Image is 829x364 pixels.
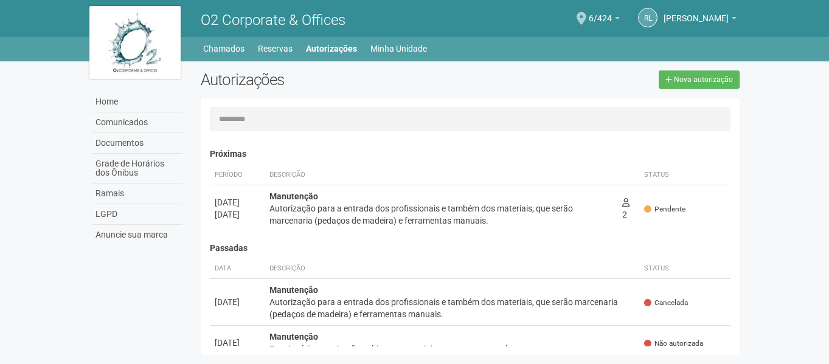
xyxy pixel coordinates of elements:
[638,8,657,27] a: RL
[203,40,245,57] a: Chamados
[659,70,740,89] a: Nova autorização
[265,165,617,185] th: Descrição
[674,75,733,84] span: Nova autorização
[664,2,729,23] span: Robson Luiz Ferraro Motta
[269,191,318,201] strong: Manutenção
[89,6,181,79] img: logo.jpg
[92,133,182,154] a: Documentos
[370,40,427,57] a: Minha Unidade
[201,12,345,29] span: O2 Corporate & Offices
[639,165,730,185] th: Status
[644,204,685,215] span: Pendente
[258,40,293,57] a: Reservas
[269,285,318,295] strong: Manutenção
[639,259,730,279] th: Status
[215,196,260,208] div: [DATE]
[210,259,265,279] th: Data
[210,244,731,253] h4: Passadas
[92,154,182,184] a: Grade de Horários dos Ônibus
[215,296,260,308] div: [DATE]
[265,259,640,279] th: Descrição
[92,184,182,204] a: Ramais
[210,149,731,159] h4: Próximas
[92,92,182,112] a: Home
[589,2,612,23] span: 6/424
[201,70,461,89] h2: Autorizações
[306,40,357,57] a: Autorizações
[92,225,182,245] a: Anuncie sua marca
[215,337,260,349] div: [DATE]
[269,332,318,342] strong: Manutenção
[644,298,688,308] span: Cancelada
[589,15,620,25] a: 6/424
[92,204,182,225] a: LGPD
[269,296,635,320] div: Autorização para a entrada dos profissionais e também dos materiais, que serão marcenaria (pedaço...
[269,343,635,355] div: Funcionários precisarão subir com materiais para reparo na sala.
[92,112,182,133] a: Comunicados
[664,15,737,25] a: [PERSON_NAME]
[269,202,612,227] div: Autorização para a entrada dos profissionais e também dos materiais, que serão marcenaria (pedaço...
[215,208,260,221] div: [DATE]
[622,197,630,219] span: 2
[210,165,265,185] th: Período
[644,338,703,349] span: Não autorizada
